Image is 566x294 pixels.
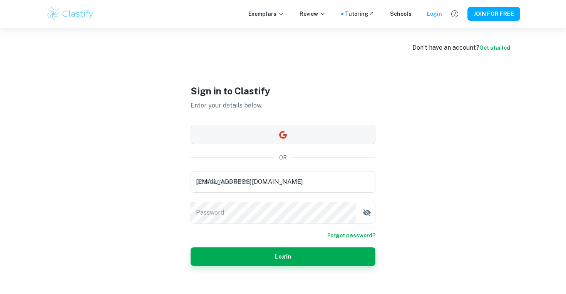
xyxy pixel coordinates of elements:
a: Tutoring [345,10,375,18]
p: Enter your details below. [191,101,375,110]
a: Login [427,10,442,18]
button: Login [191,247,375,266]
p: Review [300,10,326,18]
p: Exemplars [248,10,284,18]
a: Get started [479,45,510,51]
p: OR [279,153,287,162]
button: JOIN FOR FREE [467,7,520,21]
div: Don’t have an account? [412,43,510,52]
h1: Sign in to Clastify [191,84,375,98]
button: Help and Feedback [448,7,461,20]
img: Clastify logo [46,6,95,22]
a: Forgot password? [327,231,375,240]
a: Schools [390,10,412,18]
